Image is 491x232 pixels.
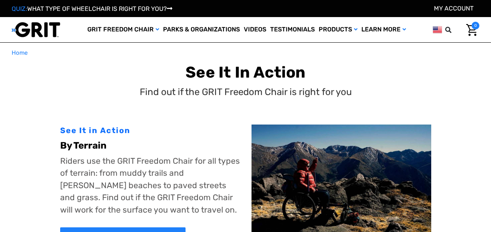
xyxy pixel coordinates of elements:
a: Home [12,48,28,57]
img: GRIT All-Terrain Wheelchair and Mobility Equipment [12,22,60,38]
span: Home [12,49,28,56]
p: Find out if the GRIT Freedom Chair is right for you [140,85,352,99]
a: Learn More [359,17,408,42]
a: Account [434,5,474,12]
b: By Terrain [60,140,106,151]
a: QUIZ:WHAT TYPE OF WHEELCHAIR IS RIGHT FOR YOU? [12,5,172,12]
a: Cart with 0 items [460,22,479,38]
a: Parks & Organizations [161,17,242,42]
a: Products [317,17,359,42]
span: 0 [472,22,479,29]
span: QUIZ: [12,5,27,12]
nav: Breadcrumb [12,48,479,57]
div: See It in Action [60,125,240,136]
a: Videos [242,17,268,42]
b: See It In Action [186,63,305,81]
img: us.png [433,25,442,35]
a: Testimonials [268,17,317,42]
a: GRIT Freedom Chair [85,17,161,42]
img: Cart [466,24,477,36]
input: Search [449,22,460,38]
p: Riders use the GRIT Freedom Chair for all types of terrain: from muddy trails and [PERSON_NAME] b... [60,155,240,216]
